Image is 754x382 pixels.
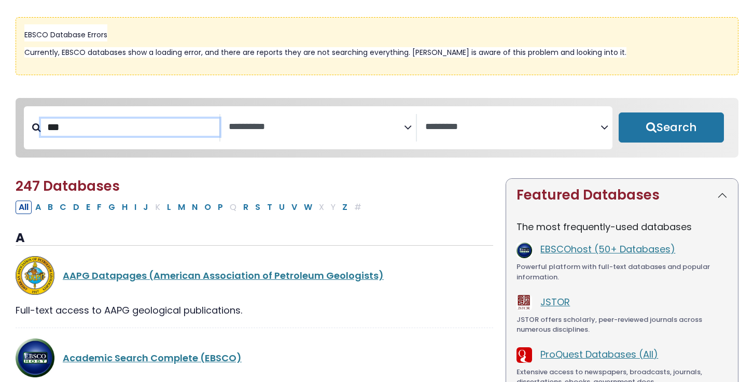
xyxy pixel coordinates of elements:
[516,262,728,282] div: Powerful platform with full-text databases and popular information.
[119,201,131,214] button: Filter Results H
[131,201,139,214] button: Filter Results I
[425,122,601,133] textarea: Search
[301,201,315,214] button: Filter Results W
[339,201,351,214] button: Filter Results Z
[506,179,738,211] button: Featured Databases
[516,315,728,335] div: JSTOR offers scholarly, peer-reviewed journals across numerous disciplines.
[276,201,288,214] button: Filter Results U
[16,200,366,213] div: Alpha-list to filter by first letter of database name
[619,112,724,143] button: Submit for Search Results
[63,269,384,282] a: AAPG Datapages (American Association of Petroleum Geologists)
[70,201,82,214] button: Filter Results D
[201,201,214,214] button: Filter Results O
[540,348,658,361] a: ProQuest Databases (All)
[41,119,219,136] input: Search database by title or keyword
[164,201,174,214] button: Filter Results L
[540,295,570,308] a: JSTOR
[32,201,44,214] button: Filter Results A
[24,47,626,58] span: Currently, EBSCO databases show a loading error, and there are reports they are not searching eve...
[16,201,32,214] button: All
[105,201,118,214] button: Filter Results G
[175,201,188,214] button: Filter Results M
[16,303,493,317] div: Full-text access to AAPG geological publications.
[24,30,107,40] span: EBSCO Database Errors
[140,201,151,214] button: Filter Results J
[63,351,242,364] a: Academic Search Complete (EBSCO)
[540,243,675,256] a: EBSCOhost (50+ Databases)
[16,231,493,246] h3: A
[229,122,404,133] textarea: Search
[215,201,226,214] button: Filter Results P
[94,201,105,214] button: Filter Results F
[264,201,275,214] button: Filter Results T
[288,201,300,214] button: Filter Results V
[252,201,263,214] button: Filter Results S
[516,220,728,234] p: The most frequently-used databases
[83,201,93,214] button: Filter Results E
[16,98,738,158] nav: Search filters
[45,201,56,214] button: Filter Results B
[189,201,201,214] button: Filter Results N
[16,177,120,195] span: 247 Databases
[240,201,252,214] button: Filter Results R
[57,201,69,214] button: Filter Results C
